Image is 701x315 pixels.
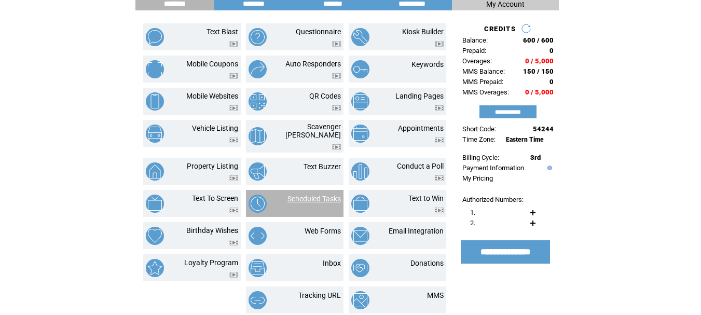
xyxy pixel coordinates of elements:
a: Inbox [323,259,341,267]
img: vehicle-listing.png [146,125,164,143]
span: 0 / 5,000 [525,88,554,96]
img: landing-pages.png [351,92,369,111]
img: property-listing.png [146,162,164,181]
span: Balance: [462,36,488,44]
img: web-forms.png [249,227,267,245]
a: Web Forms [305,227,341,235]
img: video.png [435,208,444,213]
a: Birthday Wishes [186,226,238,235]
a: Kiosk Builder [402,28,444,36]
img: text-to-win.png [351,195,369,213]
img: mobile-websites.png [146,92,164,111]
a: Auto Responders [285,60,341,68]
img: video.png [229,208,238,213]
img: donations.png [351,259,369,277]
a: Keywords [411,60,444,69]
span: Authorized Numbers: [462,196,524,203]
a: Text To Screen [192,194,238,202]
img: video.png [332,41,341,47]
a: Donations [410,259,444,267]
span: MMS Balance: [462,67,505,75]
a: Landing Pages [395,92,444,100]
span: 1. [470,209,475,216]
a: My Pricing [462,174,493,182]
img: video.png [435,175,444,181]
img: inbox.png [249,259,267,277]
img: qr-codes.png [249,92,267,111]
img: video.png [229,240,238,245]
img: mms.png [351,291,369,309]
img: video.png [435,41,444,47]
img: video.png [229,138,238,143]
span: MMS Overages: [462,88,509,96]
span: 600 / 600 [523,36,554,44]
a: Vehicle Listing [192,124,238,132]
a: Payment Information [462,164,524,172]
img: video.png [229,41,238,47]
img: mobile-coupons.png [146,60,164,78]
a: Appointments [398,124,444,132]
span: CREDITS [484,25,516,33]
span: Prepaid: [462,47,486,54]
span: 0 [549,47,554,54]
img: video.png [435,138,444,143]
img: video.png [332,105,341,111]
a: MMS [427,291,444,299]
img: video.png [332,73,341,79]
img: help.gif [545,166,552,170]
a: Property Listing [187,162,238,170]
img: keywords.png [351,60,369,78]
img: video.png [332,144,341,150]
img: scavenger-hunt.png [249,127,267,145]
span: Overages: [462,57,492,65]
a: Conduct a Poll [397,162,444,170]
img: tracking-url.png [249,291,267,309]
img: email-integration.png [351,227,369,245]
img: questionnaire.png [249,28,267,46]
img: loyalty-program.png [146,259,164,277]
a: Text Blast [207,28,238,36]
a: QR Codes [309,92,341,100]
img: scheduled-tasks.png [249,195,267,213]
span: Short Code: [462,125,496,133]
a: Scheduled Tasks [287,195,341,203]
a: Tracking URL [298,291,341,299]
span: 150 / 150 [523,67,554,75]
img: kiosk-builder.png [351,28,369,46]
img: video.png [435,105,444,111]
span: Time Zone: [462,135,496,143]
span: 2. [470,219,475,227]
img: conduct-a-poll.png [351,162,369,181]
a: Loyalty Program [184,258,238,267]
span: 3rd [530,154,541,161]
a: Email Integration [389,227,444,235]
img: text-to-screen.png [146,195,164,213]
img: video.png [229,272,238,278]
img: video.png [229,175,238,181]
img: auto-responders.png [249,60,267,78]
a: Mobile Coupons [186,60,238,68]
a: Mobile Websites [186,92,238,100]
a: Text to Win [408,194,444,202]
span: MMS Prepaid: [462,78,503,86]
img: appointments.png [351,125,369,143]
img: video.png [229,73,238,79]
img: birthday-wishes.png [146,227,164,245]
img: video.png [229,105,238,111]
span: 54244 [533,125,554,133]
a: Text Buzzer [304,162,341,171]
span: 0 / 5,000 [525,57,554,65]
a: Questionnaire [296,28,341,36]
span: Eastern Time [506,136,544,143]
img: text-buzzer.png [249,162,267,181]
span: 0 [549,78,554,86]
span: Billing Cycle: [462,154,499,161]
img: text-blast.png [146,28,164,46]
a: Scavenger [PERSON_NAME] [285,122,341,139]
